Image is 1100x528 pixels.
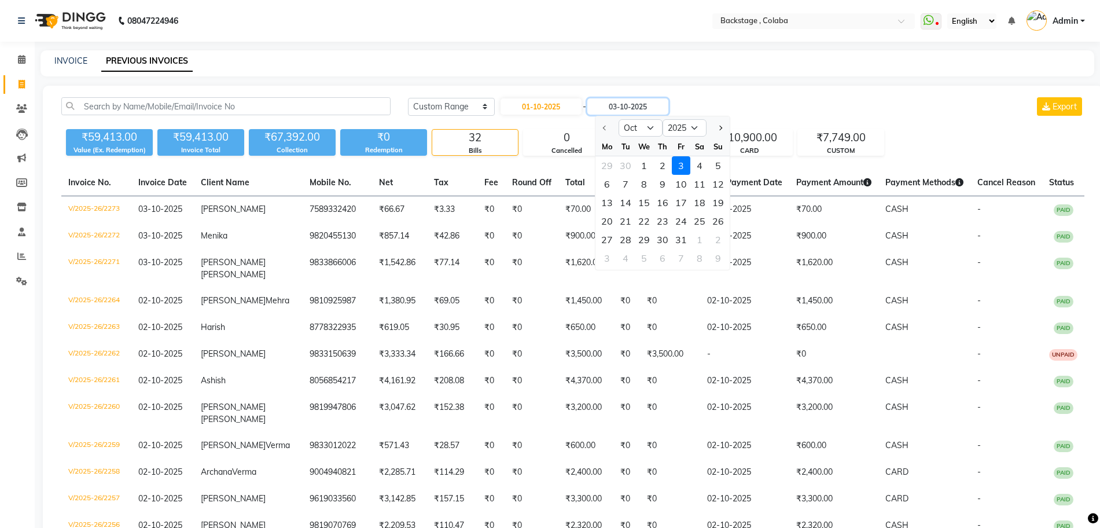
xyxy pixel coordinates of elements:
td: V/2025-26/2261 [61,368,131,394]
td: ₹4,161.92 [372,368,427,394]
td: ₹0 [640,368,700,394]
div: Th [653,137,672,156]
div: Monday, October 6, 2025 [598,175,616,193]
div: 32 [432,130,518,146]
td: ₹1,380.95 [372,288,427,314]
div: Cancelled [524,146,609,156]
div: 29 [635,230,653,249]
span: PAID [1054,258,1073,269]
td: ₹0 [789,341,878,368]
td: ₹152.38 [427,394,477,432]
div: 4 [616,249,635,267]
input: Start Date [501,98,582,115]
span: [PERSON_NAME] [201,204,266,214]
div: Tu [616,137,635,156]
td: 02-10-2025 [700,314,789,341]
td: ₹619.05 [372,314,427,341]
td: V/2025-26/2262 [61,341,131,368]
span: PAID [1054,296,1073,307]
td: 9820455130 [303,223,372,250]
td: 03-10-2025 [700,223,789,250]
span: Client Name [201,177,249,188]
div: Saturday, October 18, 2025 [690,193,709,212]
span: [PERSON_NAME] [201,269,266,280]
div: Friday, October 31, 2025 [672,230,690,249]
td: ₹0 [477,341,505,368]
td: ₹0 [505,432,558,459]
div: ₹59,413.00 [66,129,153,145]
td: ₹3,200.00 [789,394,878,432]
div: 11 [690,175,709,193]
span: 02-10-2025 [138,322,182,332]
div: Saturday, October 4, 2025 [690,156,709,175]
td: ₹2,400.00 [558,459,613,486]
img: logo [30,5,109,37]
td: ₹0 [613,432,640,459]
td: V/2025-26/2263 [61,314,131,341]
span: CASH [885,295,908,306]
span: Net [379,177,393,188]
div: Friday, October 24, 2025 [672,212,690,230]
span: Payment Amount [796,177,871,188]
div: 31 [672,230,690,249]
span: Round Off [512,177,551,188]
span: - [977,375,981,386]
td: ₹28.57 [427,432,477,459]
div: Sunday, October 5, 2025 [709,156,727,175]
td: ₹571.43 [372,432,427,459]
div: 27 [598,230,616,249]
td: V/2025-26/2258 [61,459,131,486]
div: We [635,137,653,156]
b: 08047224946 [127,5,178,37]
span: 02-10-2025 [138,295,182,306]
span: Menika [201,230,227,241]
span: [PERSON_NAME] [201,349,266,359]
a: INVOICE [54,56,87,66]
div: Wednesday, October 22, 2025 [635,212,653,230]
span: Tax [434,177,448,188]
td: 8778322935 [303,314,372,341]
span: Verma [266,440,290,450]
td: V/2025-26/2271 [61,250,131,288]
td: ₹0 [640,459,700,486]
td: ₹1,450.00 [789,288,878,314]
td: ₹0 [505,341,558,368]
div: Saturday, November 8, 2025 [690,249,709,267]
input: Search by Name/Mobile/Email/Invoice No [61,97,391,115]
td: ₹0 [505,223,558,250]
td: 03-10-2025 [700,196,789,223]
div: Friday, October 3, 2025 [672,156,690,175]
span: CASH [885,322,908,332]
td: ₹3.33 [427,196,477,223]
span: Last Payment Date [707,177,782,188]
div: ₹67,392.00 [249,129,336,145]
span: - [977,467,981,477]
span: CASH [885,440,908,450]
td: ₹208.08 [427,368,477,394]
span: CASH [885,230,908,241]
td: ₹0 [477,288,505,314]
div: Value (Ex. Redemption) [66,145,153,155]
div: 2 [709,230,727,249]
td: 02-10-2025 [700,459,789,486]
span: PAID [1054,402,1073,414]
td: ₹4,370.00 [789,368,878,394]
td: V/2025-26/2264 [61,288,131,314]
div: Tuesday, October 7, 2025 [616,175,635,193]
div: Monday, October 20, 2025 [598,212,616,230]
div: 26 [709,212,727,230]
td: ₹650.00 [789,314,878,341]
td: ₹0 [477,432,505,459]
div: Friday, October 17, 2025 [672,193,690,212]
div: ₹7,749.00 [798,130,884,146]
td: ₹0 [640,288,700,314]
span: 02-10-2025 [138,349,182,359]
td: 9833012022 [303,432,372,459]
div: Thursday, October 9, 2025 [653,175,672,193]
span: - [977,349,981,359]
span: 02-10-2025 [138,440,182,450]
td: ₹900.00 [789,223,878,250]
span: UNPAID [1049,349,1077,361]
div: Collection [249,145,336,155]
div: Wednesday, October 1, 2025 [635,156,653,175]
